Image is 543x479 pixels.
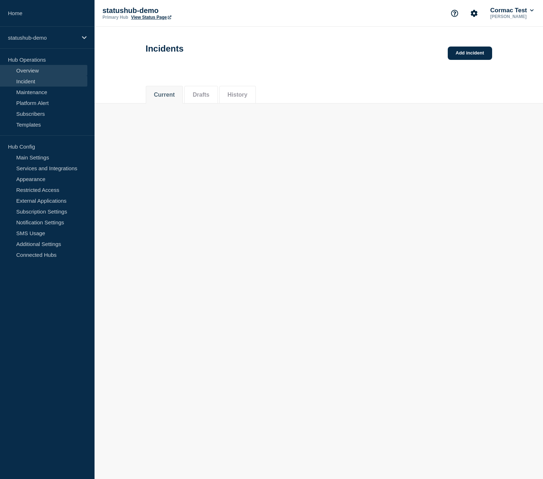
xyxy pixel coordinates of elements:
button: Current [154,92,175,98]
button: Account settings [467,6,482,21]
button: Support [447,6,462,21]
p: statushub-demo [8,35,77,41]
button: Cormac Test [489,7,535,14]
p: [PERSON_NAME] [489,14,535,19]
p: Primary Hub [102,15,128,20]
a: View Status Page [131,15,171,20]
button: History [228,92,248,98]
h1: Incidents [146,44,184,54]
p: statushub-demo [102,6,247,15]
button: Drafts [193,92,209,98]
a: Add incident [448,47,492,60]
